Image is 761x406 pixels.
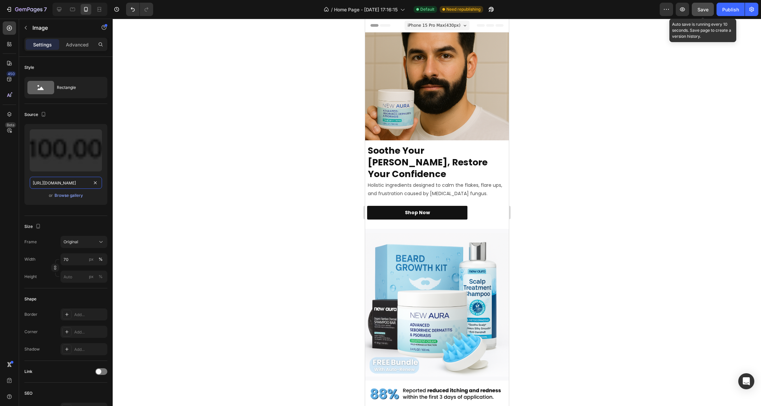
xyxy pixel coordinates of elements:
img: preview-image [30,129,102,171]
iframe: To enrich screen reader interactions, please activate Accessibility in Grammarly extension settings [365,19,509,406]
span: or [49,191,53,199]
div: Shape [24,296,36,302]
span: Save [697,7,709,12]
div: % [99,256,103,262]
button: Save [692,3,714,16]
label: Height [24,274,37,280]
div: Link [24,369,32,375]
div: Publish [722,6,739,13]
p: 7 [44,5,47,13]
div: 450 [6,71,16,77]
div: Size [24,222,42,231]
button: Publish [717,3,745,16]
input: https://example.com/image.jpg [30,177,102,189]
div: % [99,274,103,280]
div: px [89,256,94,262]
div: px [89,274,94,280]
button: 7 [3,3,50,16]
p: Settings [33,41,52,48]
span: Original [64,239,78,245]
label: Width [24,256,35,262]
label: Frame [24,239,37,245]
input: px% [61,271,107,283]
div: Add... [74,347,106,353]
div: Source [24,110,47,119]
div: Browse gallery [55,192,83,198]
span: Default [420,6,434,12]
div: Style [24,64,34,71]
div: Rectangle [57,80,98,95]
button: px [97,255,105,263]
div: Undo/Redo [126,3,153,16]
div: Corner [24,329,38,335]
button: px [97,273,105,281]
div: SEO [24,390,32,396]
div: Add... [74,312,106,318]
div: Add... [74,329,106,335]
span: / [331,6,333,13]
button: % [87,273,95,281]
div: Open Intercom Messenger [738,373,754,389]
button: Original [61,236,107,248]
div: Shadow [24,346,40,352]
div: Border [24,311,37,317]
input: px% [61,253,107,265]
div: Beta [5,122,16,128]
p: Image [32,24,89,32]
p: Advanced [66,41,89,48]
button: Browse gallery [54,192,83,199]
span: Home Page - [DATE] 17:16:15 [334,6,398,13]
span: Need republishing [446,6,480,12]
button: % [87,255,95,263]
